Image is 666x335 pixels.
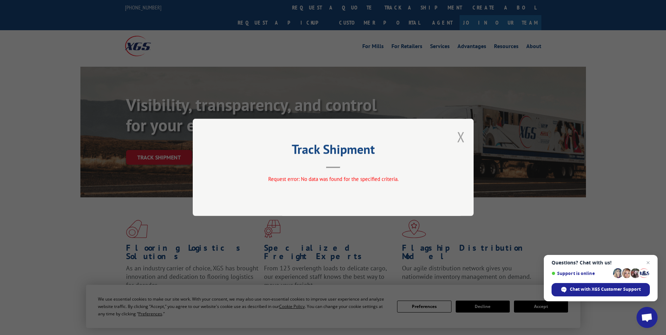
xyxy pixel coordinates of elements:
[228,144,438,158] h2: Track Shipment
[457,127,465,146] button: Close modal
[570,286,641,293] span: Chat with XGS Customer Support
[552,283,650,296] span: Chat with XGS Customer Support
[268,176,398,183] span: Request error: No data was found for the specified criteria.
[552,260,650,265] span: Questions? Chat with us!
[552,271,611,276] span: Support is online
[637,307,658,328] a: Open chat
